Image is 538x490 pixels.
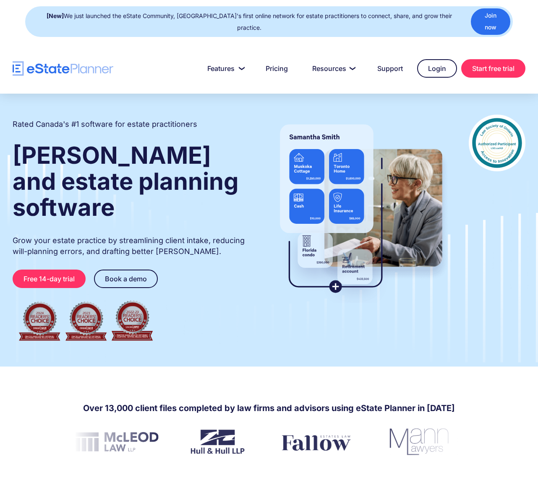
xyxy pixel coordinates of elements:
strong: [PERSON_NAME] and estate planning software [13,141,238,222]
a: home [13,61,113,76]
a: Pricing [256,60,298,77]
img: estate planner showing wills to their clients, using eState Planner, a leading estate planning so... [270,115,452,303]
h2: Rated Canada's #1 software for estate practitioners [13,119,197,130]
a: Login [417,59,457,78]
div: We just launched the eState Community, [GEOGRAPHIC_DATA]'s first online network for estate practi... [34,10,465,34]
a: Support [367,60,413,77]
a: Free 14-day trial [13,270,86,288]
a: Book a demo [94,270,158,288]
p: Grow your estate practice by streamlining client intake, reducing will-planning errors, and draft... [13,235,253,257]
a: Join now [471,8,510,35]
a: Start free trial [461,59,525,78]
strong: [New] [47,12,64,19]
a: Resources [302,60,363,77]
a: Features [197,60,251,77]
h4: Over 13,000 client files completed by law firms and advisors using eState Planner in [DATE] [83,402,455,414]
